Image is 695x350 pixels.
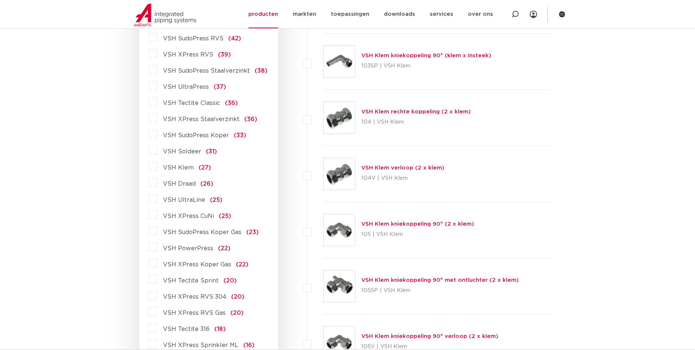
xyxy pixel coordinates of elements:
span: (39) [218,52,231,58]
span: VSH Draad [163,181,196,187]
span: VSH SudoPress Koper [163,132,229,138]
p: 105SP | VSH Klem [361,285,519,296]
a: VSH Klem kniekoppeling 90° (2 x klem) [361,221,474,227]
span: VSH XPress RVS 304 [163,294,226,300]
img: Thumbnail for VSH Klem kniekoppeling 90° (2 x klem) [324,214,355,246]
img: Thumbnail for VSH Klem kniekoppeling 90° met ontluchter (2 x klem) [324,270,355,302]
span: VSH Tectite Sprint [163,278,219,284]
span: (42) [228,36,241,41]
span: (33) [234,132,246,138]
span: VSH UltraPress [163,84,209,90]
span: VSH Tectite 316 [163,326,210,332]
a: VSH Klem kniekoppeling 90° met ontluchter (2 x klem) [361,277,519,283]
span: VSH SudoPress RVS [163,36,223,41]
span: (36) [244,116,257,122]
span: VSH XPress RVS [163,52,213,58]
span: VSH SudoPress Staalverzinkt [163,68,250,74]
span: (38) [255,68,267,74]
span: (37) [214,84,226,90]
img: Thumbnail for VSH Klem rechte koppeling (2 x klem) [324,102,355,134]
p: 103SP | VSH Klem [361,60,491,72]
span: VSH XPress RVS Gas [163,310,226,316]
span: VSH XPress Koper Gas [163,262,231,267]
span: (20) [230,310,244,316]
a: VSH Klem kniekoppeling 90° verloop (2 x klem) [361,333,498,339]
span: (26) [200,181,213,187]
span: VSH Klem [163,165,194,171]
span: (18) [214,326,226,332]
a: VSH Klem kniekoppeling 90° (klem x insteek) [361,53,491,58]
img: Thumbnail for VSH Klem verloop (2 x klem) [324,158,355,190]
a: VSH Klem rechte koppeling (2 x klem) [361,109,471,114]
span: (25) [219,213,231,219]
p: 105 | VSH Klem [361,229,474,240]
span: (25) [210,197,222,203]
span: VSH SudoPress Koper Gas [163,229,241,235]
span: (22) [236,262,248,267]
span: (22) [218,245,230,251]
img: Thumbnail for VSH Klem kniekoppeling 90° (klem x insteek) [324,46,355,77]
p: 104 | VSH Klem [361,116,471,128]
span: (31) [206,149,217,154]
span: VSH Soldeer [163,149,201,154]
span: (23) [246,229,259,235]
span: (16) [243,342,255,348]
span: (36) [225,100,238,106]
span: (20) [223,278,237,284]
span: VSH XPress Staalverzinkt [163,116,240,122]
span: VSH XPress Sprinkler ML [163,342,239,348]
span: (27) [199,165,211,171]
span: VSH XPress CuNi [163,213,214,219]
span: VSH PowerPress [163,245,213,251]
span: VSH Tectite Classic [163,100,220,106]
p: 104V | VSH Klem [361,172,444,184]
span: (20) [231,294,244,300]
a: VSH Klem verloop (2 x klem) [361,165,444,171]
span: VSH UltraLine [163,197,205,203]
